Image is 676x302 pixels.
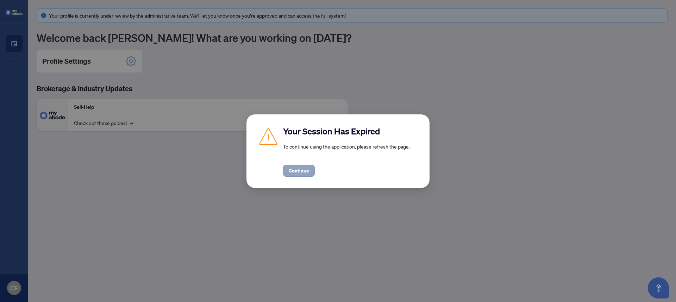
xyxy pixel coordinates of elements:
button: Continue [283,165,315,177]
img: Caution icon [258,126,279,147]
button: Open asap [648,277,669,298]
span: Continue [289,165,309,176]
h2: Your Session Has Expired [283,126,418,137]
div: To continue using the application, please refresh the page. [283,126,418,177]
